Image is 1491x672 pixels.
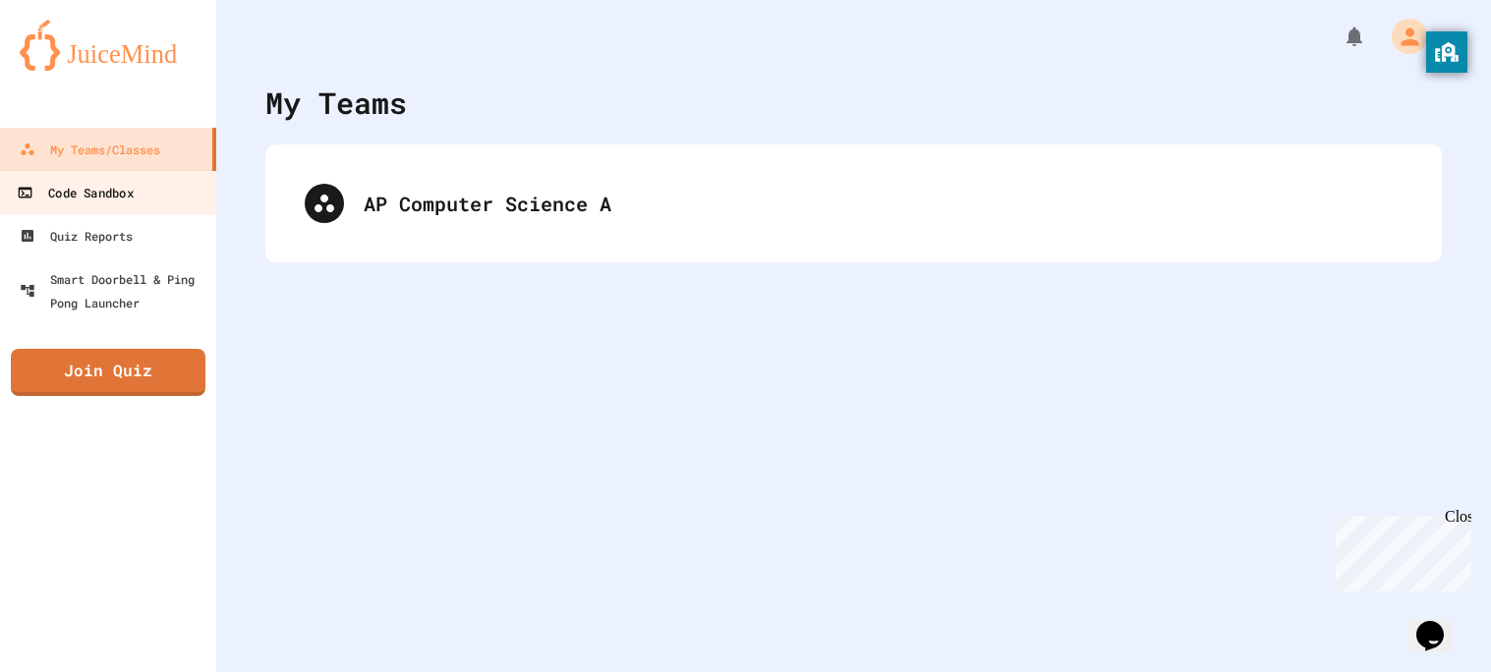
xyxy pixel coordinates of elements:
[1306,20,1371,53] div: My Notifications
[1408,593,1471,652] iframe: chat widget
[11,349,205,396] a: Join Quiz
[8,8,136,125] div: Chat with us now!Close
[20,224,133,248] div: Quiz Reports
[364,189,1403,218] div: AP Computer Science A
[20,267,208,314] div: Smart Doorbell & Ping Pong Launcher
[1328,508,1471,591] iframe: chat widget
[20,138,160,161] div: My Teams/Classes
[20,20,197,71] img: logo-orange.svg
[17,181,133,205] div: Code Sandbox
[1371,14,1432,59] div: My Account
[265,81,407,125] div: My Teams
[1426,31,1467,73] button: privacy banner
[285,164,1422,243] div: AP Computer Science A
